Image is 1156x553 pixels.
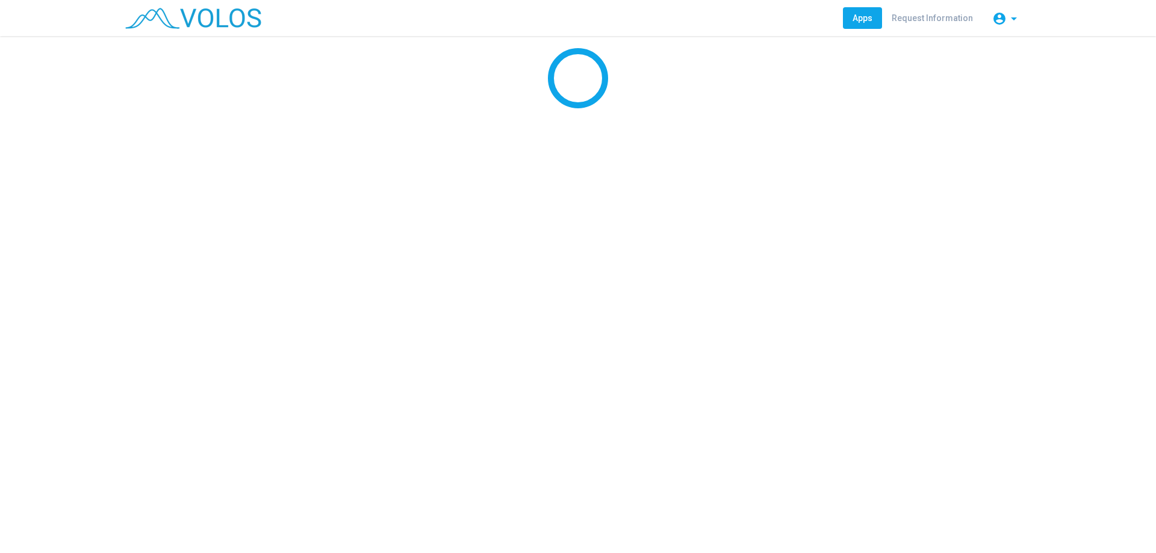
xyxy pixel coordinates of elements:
a: Request Information [882,7,983,29]
span: Apps [853,13,872,23]
mat-icon: account_circle [992,11,1007,26]
a: Apps [843,7,882,29]
mat-icon: arrow_drop_down [1007,11,1021,26]
span: Request Information [892,13,973,23]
